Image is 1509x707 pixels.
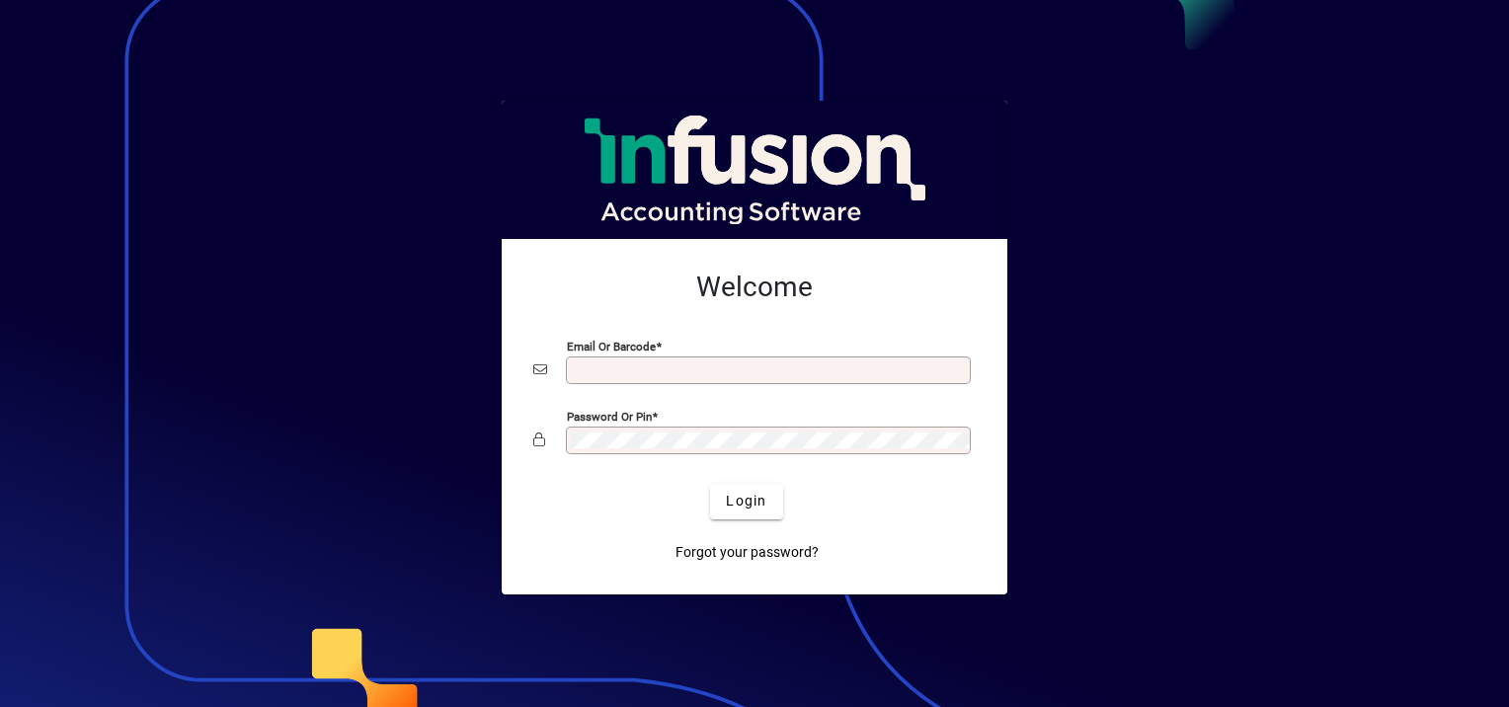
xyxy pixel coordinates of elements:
[726,491,766,511] span: Login
[668,535,827,571] a: Forgot your password?
[567,409,652,423] mat-label: Password or Pin
[675,542,819,563] span: Forgot your password?
[533,271,976,304] h2: Welcome
[710,484,782,519] button: Login
[567,339,656,353] mat-label: Email or Barcode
